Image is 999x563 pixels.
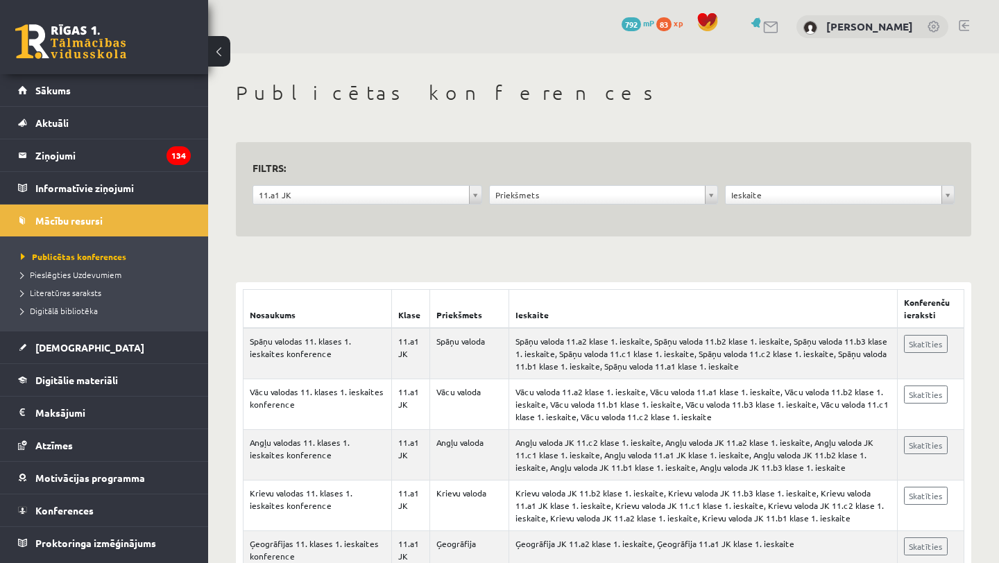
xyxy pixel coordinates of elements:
[18,364,191,396] a: Digitālie materiāli
[622,17,641,31] span: 792
[18,205,191,236] a: Mācību resursi
[803,21,817,35] img: Aleksandra Gviļova
[259,186,463,204] span: 11.a1 JK
[244,480,392,531] td: Krievu valodas 11. klases 1. ieskaites konference
[21,268,194,281] a: Pieslēgties Uzdevumiem
[656,17,690,28] a: 83 xp
[904,436,948,454] a: Skatīties
[490,186,718,204] a: Priekšmets
[253,186,481,204] a: 11.a1 JK
[244,379,392,430] td: Vācu valodas 11. klases 1. ieskaites konference
[35,139,191,171] legend: Ziņojumi
[509,430,897,480] td: Angļu valoda JK 11.c2 klase 1. ieskaite, Angļu valoda JK 11.a2 klase 1. ieskaite, Angļu valoda JK...
[674,17,683,28] span: xp
[509,379,897,430] td: Vācu valoda 11.a2 klase 1. ieskaite, Vācu valoda 11.a1 klase 1. ieskaite, Vācu valoda 11.b2 klase...
[18,74,191,106] a: Sākums
[244,430,392,480] td: Angļu valodas 11. klases 1. ieskaites konference
[35,172,191,204] legend: Informatīvie ziņojumi
[904,386,948,404] a: Skatīties
[253,159,938,177] h3: Filtrs:
[392,379,429,430] td: 11.a1 JK
[392,480,429,531] td: 11.a1 JK
[21,251,126,262] span: Publicētas konferences
[18,397,191,428] a: Maksājumi
[509,290,897,329] th: Ieskaite
[509,480,897,531] td: Krievu valoda JK 11.b2 klase 1. ieskaite, Krievu valoda JK 11.b3 klase 1. ieskaite, Krievu valoda...
[726,186,954,204] a: Ieskaite
[18,429,191,461] a: Atzīmes
[21,304,194,317] a: Digitālā bibliotēka
[35,214,103,227] span: Mācību resursi
[429,328,509,379] td: Spāņu valoda
[392,328,429,379] td: 11.a1 JK
[392,430,429,480] td: 11.a1 JK
[35,374,118,386] span: Digitālie materiāli
[643,17,654,28] span: mP
[21,269,121,280] span: Pieslēgties Uzdevumiem
[35,504,94,517] span: Konferences
[35,439,73,451] span: Atzīmes
[35,397,191,428] legend: Maksājumi
[392,290,429,329] th: Klase
[656,17,672,31] span: 83
[21,250,194,263] a: Publicētas konferences
[15,24,126,59] a: Rīgas 1. Tālmācības vidusskola
[826,19,913,33] a: [PERSON_NAME]
[18,462,191,494] a: Motivācijas programma
[495,186,700,204] span: Priekšmets
[731,186,936,204] span: Ieskaite
[244,290,392,329] th: Nosaukums
[622,17,654,28] a: 792 mP
[904,537,948,555] a: Skatīties
[35,537,156,549] span: Proktoringa izmēģinājums
[21,287,101,298] span: Literatūras saraksts
[18,331,191,363] a: [DEMOGRAPHIC_DATA]
[35,116,69,129] span: Aktuāli
[429,480,509,531] td: Krievu valoda
[18,107,191,139] a: Aktuāli
[429,290,509,329] th: Priekšmets
[18,172,191,204] a: Informatīvie ziņojumi
[35,84,71,96] span: Sākums
[18,139,191,171] a: Ziņojumi134
[904,487,948,505] a: Skatīties
[18,527,191,559] a: Proktoringa izmēģinājums
[429,430,509,480] td: Angļu valoda
[429,379,509,430] td: Vācu valoda
[509,328,897,379] td: Spāņu valoda 11.a2 klase 1. ieskaite, Spāņu valoda 11.b2 klase 1. ieskaite, Spāņu valoda 11.b3 kl...
[244,328,392,379] td: Spāņu valodas 11. klases 1. ieskaites konference
[21,286,194,299] a: Literatūras saraksts
[166,146,191,165] i: 134
[21,305,98,316] span: Digitālā bibliotēka
[897,290,964,329] th: Konferenču ieraksti
[35,471,145,484] span: Motivācijas programma
[35,341,144,354] span: [DEMOGRAPHIC_DATA]
[18,494,191,526] a: Konferences
[236,81,971,105] h1: Publicētas konferences
[904,335,948,353] a: Skatīties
